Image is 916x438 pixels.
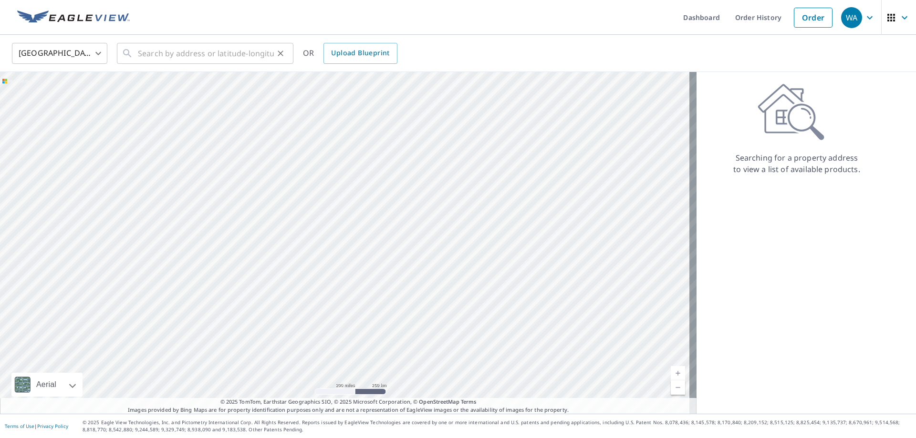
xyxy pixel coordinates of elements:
[12,40,107,67] div: [GEOGRAPHIC_DATA]
[671,380,685,395] a: Current Level 5, Zoom Out
[11,373,83,397] div: Aerial
[33,373,59,397] div: Aerial
[17,10,130,25] img: EV Logo
[37,423,68,429] a: Privacy Policy
[303,43,397,64] div: OR
[83,419,911,433] p: © 2025 Eagle View Technologies, Inc. and Pictometry International Corp. All Rights Reserved. Repo...
[220,398,477,406] span: © 2025 TomTom, Earthstar Geographics SIO, © 2025 Microsoft Corporation, ©
[5,423,68,429] p: |
[671,366,685,380] a: Current Level 5, Zoom In
[138,40,274,67] input: Search by address or latitude-longitude
[794,8,833,28] a: Order
[323,43,397,64] a: Upload Blueprint
[419,398,459,405] a: OpenStreetMap
[841,7,862,28] div: WA
[5,423,34,429] a: Terms of Use
[331,47,389,59] span: Upload Blueprint
[461,398,477,405] a: Terms
[274,47,287,60] button: Clear
[733,152,861,175] p: Searching for a property address to view a list of available products.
